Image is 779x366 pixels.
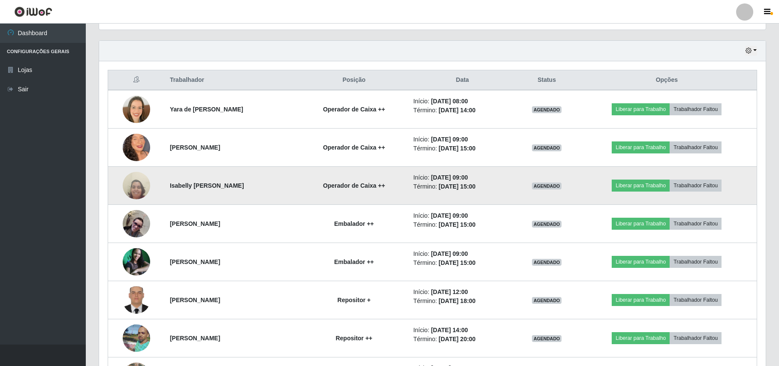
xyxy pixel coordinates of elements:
strong: Isabelly [PERSON_NAME] [170,182,244,189]
button: Liberar para Trabalho [612,180,670,192]
li: Início: [413,173,511,182]
time: [DATE] 09:00 [431,250,468,257]
button: Trabalhador Faltou [670,218,722,230]
time: [DATE] 15:00 [439,183,476,190]
strong: Yara de [PERSON_NAME] [170,106,243,113]
strong: [PERSON_NAME] [170,220,220,227]
button: Trabalhador Faltou [670,332,722,344]
time: [DATE] 15:00 [439,221,476,228]
th: Posição [300,70,408,90]
button: Trabalhador Faltou [670,256,722,268]
strong: Repositor + [338,297,371,303]
img: 1650917429067.jpeg [123,320,150,357]
li: Término: [413,106,511,115]
strong: Embalador ++ [334,220,374,227]
li: Início: [413,249,511,258]
span: AGENDADO [532,183,562,189]
span: AGENDADO [532,144,562,151]
time: [DATE] 08:00 [431,98,468,105]
time: [DATE] 12:00 [431,288,468,295]
img: 1743109633482.jpeg [123,248,150,276]
img: 1732812097920.jpeg [123,210,150,237]
th: Trabalhador [165,70,300,90]
button: Liberar para Trabalho [612,103,670,115]
strong: [PERSON_NAME] [170,297,220,303]
li: Início: [413,97,511,106]
time: [DATE] 15:00 [439,259,476,266]
img: 1738454546476.jpeg [123,167,150,204]
button: Liberar para Trabalho [612,332,670,344]
strong: Operador de Caixa ++ [323,106,385,113]
button: Liberar para Trabalho [612,256,670,268]
li: Término: [413,182,511,191]
button: Trabalhador Faltou [670,180,722,192]
button: Trabalhador Faltou [670,294,722,306]
strong: [PERSON_NAME] [170,258,220,265]
span: AGENDADO [532,259,562,266]
span: AGENDADO [532,221,562,228]
li: Início: [413,211,511,220]
li: Término: [413,144,511,153]
li: Início: [413,288,511,297]
img: CoreUI Logo [14,6,52,17]
time: [DATE] 14:00 [439,107,476,114]
button: Liberar para Trabalho [612,218,670,230]
li: Término: [413,258,511,267]
li: Início: [413,135,511,144]
strong: [PERSON_NAME] [170,335,220,342]
time: [DATE] 09:00 [431,212,468,219]
strong: Operador de Caixa ++ [323,182,385,189]
time: [DATE] 20:00 [439,336,476,342]
time: [DATE] 09:00 [431,136,468,143]
li: Término: [413,297,511,306]
strong: Repositor ++ [335,335,372,342]
img: 1702821101734.jpeg [123,123,150,172]
button: Trabalhador Faltou [670,141,722,153]
span: AGENDADO [532,297,562,304]
button: Liberar para Trabalho [612,294,670,306]
th: Opções [577,70,757,90]
img: 1740417182647.jpeg [123,282,150,318]
time: [DATE] 14:00 [431,327,468,333]
th: Status [517,70,577,90]
li: Início: [413,326,511,335]
img: 1738991398512.jpeg [123,96,150,123]
strong: Operador de Caixa ++ [323,144,385,151]
li: Término: [413,220,511,229]
li: Término: [413,335,511,344]
th: Data [408,70,516,90]
span: AGENDADO [532,335,562,342]
button: Trabalhador Faltou [670,103,722,115]
time: [DATE] 18:00 [439,297,476,304]
span: AGENDADO [532,106,562,113]
strong: [PERSON_NAME] [170,144,220,151]
button: Liberar para Trabalho [612,141,670,153]
time: [DATE] 15:00 [439,145,476,152]
time: [DATE] 09:00 [431,174,468,181]
strong: Embalador ++ [334,258,374,265]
